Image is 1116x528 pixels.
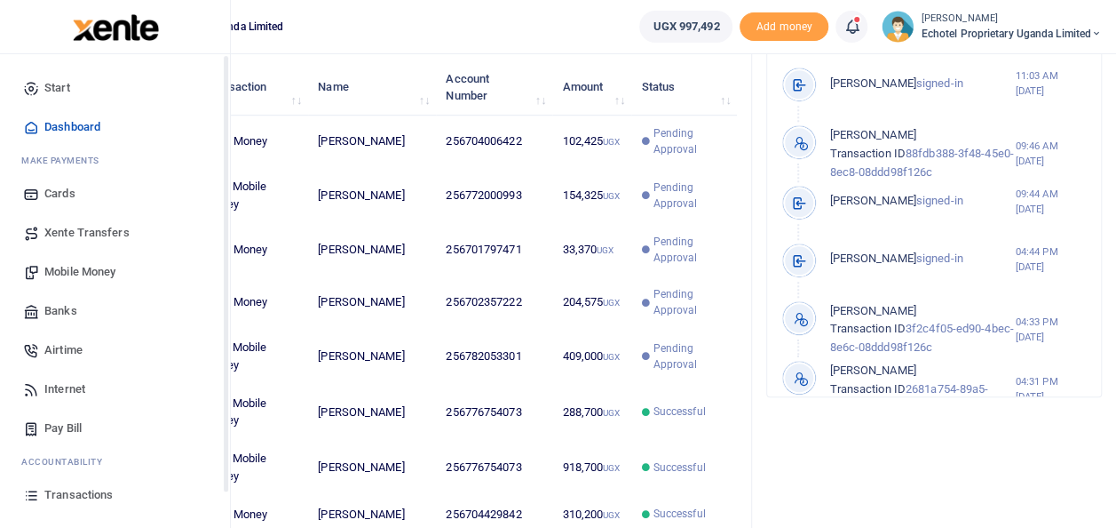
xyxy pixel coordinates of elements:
[603,352,620,362] small: UGX
[194,329,308,384] td: MTN Mobile Money
[639,11,732,43] a: UGX 997,492
[44,224,130,242] span: Xente Transfers
[436,60,552,115] th: Account Number: activate to sort column ascending
[436,440,552,495] td: 256776754073
[829,382,905,396] span: Transaction ID
[921,26,1102,42] span: Echotel Proprietary Uganda Limited
[552,440,631,495] td: 918,700
[552,329,631,384] td: 409,000
[1016,315,1087,345] small: 04:33 PM [DATE]
[882,11,1102,43] a: profile-user [PERSON_NAME] Echotel Proprietary Uganda Limited
[308,440,436,495] td: [PERSON_NAME]
[35,455,102,468] span: countability
[653,234,728,266] span: Pending Approval
[44,302,77,320] span: Banks
[14,213,216,252] a: Xente Transfers
[829,364,915,377] span: [PERSON_NAME]
[552,168,631,223] td: 154,325
[829,128,915,141] span: [PERSON_NAME]
[552,223,631,276] td: 33,370
[436,116,552,168] td: 256704006422
[14,252,216,292] a: Mobile Money
[829,250,1015,268] p: signed-in
[44,380,85,398] span: Internet
[1016,244,1087,275] small: 04:44 PM [DATE]
[597,245,613,255] small: UGX
[308,168,436,223] td: [PERSON_NAME]
[829,322,905,335] span: Transaction ID
[14,174,216,213] a: Cards
[44,79,70,97] span: Start
[829,304,915,317] span: [PERSON_NAME]
[44,341,83,359] span: Airtime
[436,329,552,384] td: 256782053301
[44,185,75,203] span: Cards
[44,420,82,437] span: Pay Bill
[73,14,159,41] img: logo-large
[552,385,631,440] td: 288,700
[44,486,113,504] span: Transactions
[653,18,719,36] span: UGX 997,492
[308,385,436,440] td: [PERSON_NAME]
[653,125,728,157] span: Pending Approval
[653,286,728,318] span: Pending Approval
[436,276,552,329] td: 256702357222
[14,476,216,515] a: Transactions
[603,408,620,418] small: UGX
[829,252,915,265] span: [PERSON_NAME]
[552,116,631,168] td: 102,425
[740,12,828,42] li: Toup your wallet
[653,340,728,372] span: Pending Approval
[603,298,620,308] small: UGX
[829,75,1015,93] p: signed-in
[1016,374,1087,404] small: 04:31 PM [DATE]
[14,292,216,331] a: Banks
[44,263,115,281] span: Mobile Money
[14,448,216,476] li: Ac
[194,223,308,276] td: Airtel Money
[829,147,905,160] span: Transaction ID
[1016,139,1087,169] small: 09:46 AM [DATE]
[882,11,914,43] img: profile-user
[308,60,436,115] th: Name: activate to sort column ascending
[436,168,552,223] td: 256772000993
[30,154,99,167] span: ake Payments
[653,180,728,212] span: Pending Approval
[14,409,216,448] a: Pay Bill
[194,440,308,495] td: MTN Mobile Money
[653,460,706,476] span: Successful
[603,463,620,473] small: UGX
[1016,187,1087,217] small: 09:44 AM [DATE]
[829,362,1015,417] p: 2681a754-89a5-49f5-8e6a-08ddd98f126c
[829,192,1015,211] p: signed-in
[552,276,631,329] td: 204,575
[740,12,828,42] span: Add money
[14,147,216,174] li: M
[1016,68,1087,99] small: 11:03 AM [DATE]
[14,108,216,147] a: Dashboard
[829,76,915,90] span: [PERSON_NAME]
[603,137,620,147] small: UGX
[829,194,915,207] span: [PERSON_NAME]
[194,385,308,440] td: MTN Mobile Money
[71,20,159,33] a: logo-small logo-large logo-large
[308,276,436,329] td: [PERSON_NAME]
[631,60,737,115] th: Status: activate to sort column ascending
[194,60,308,115] th: Transaction: activate to sort column ascending
[632,11,740,43] li: Wallet ballance
[308,223,436,276] td: [PERSON_NAME]
[603,191,620,201] small: UGX
[14,331,216,370] a: Airtime
[921,12,1102,27] small: [PERSON_NAME]
[436,385,552,440] td: 256776754073
[14,370,216,409] a: Internet
[436,223,552,276] td: 256701797471
[740,19,828,32] a: Add money
[308,116,436,168] td: [PERSON_NAME]
[194,276,308,329] td: Airtel Money
[194,168,308,223] td: MTN Mobile Money
[829,126,1015,181] p: 88fdb388-3f48-45e0-8ec8-08ddd98f126c
[653,404,706,420] span: Successful
[14,68,216,108] a: Start
[194,116,308,168] td: Airtel Money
